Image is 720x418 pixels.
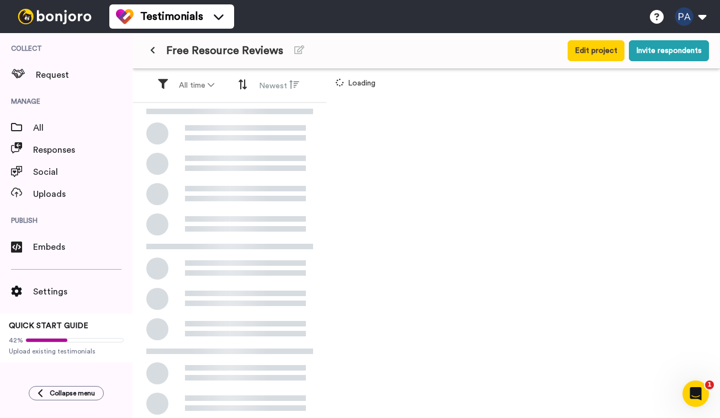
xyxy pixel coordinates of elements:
span: Uploads [33,187,133,201]
span: 42% [9,336,23,345]
span: Request [36,68,133,82]
span: 1 [705,381,714,389]
img: logo_orange.svg [18,18,27,26]
span: Social [33,165,133,179]
span: QUICK START GUIDE [9,322,88,330]
div: Domain Overview [42,65,99,72]
button: Newest [252,75,306,96]
div: v 4.0.25 [31,18,54,26]
span: Upload existing testimonials [9,347,124,356]
button: Collapse menu [29,386,104,400]
span: Free Resource Reviews [166,43,283,58]
button: Invite respondents [629,40,709,61]
span: Collapse menu [50,389,95,398]
button: Edit project [568,40,624,61]
span: All [33,121,133,135]
span: Settings [33,285,133,298]
span: Embeds [33,240,133,254]
img: tab_domain_overview_orange.svg [30,64,39,73]
button: All time [172,76,221,95]
div: Domain: [DOMAIN_NAME] [29,29,121,37]
iframe: Intercom live chat [682,381,709,407]
span: Responses [33,143,133,157]
img: bj-logo-header-white.svg [13,9,96,24]
img: website_grey.svg [18,29,27,37]
span: Testimonials [140,9,203,24]
img: tab_keywords_by_traffic_grey.svg [110,64,119,73]
img: tm-color.svg [116,8,134,25]
div: Keywords by Traffic [122,65,186,72]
